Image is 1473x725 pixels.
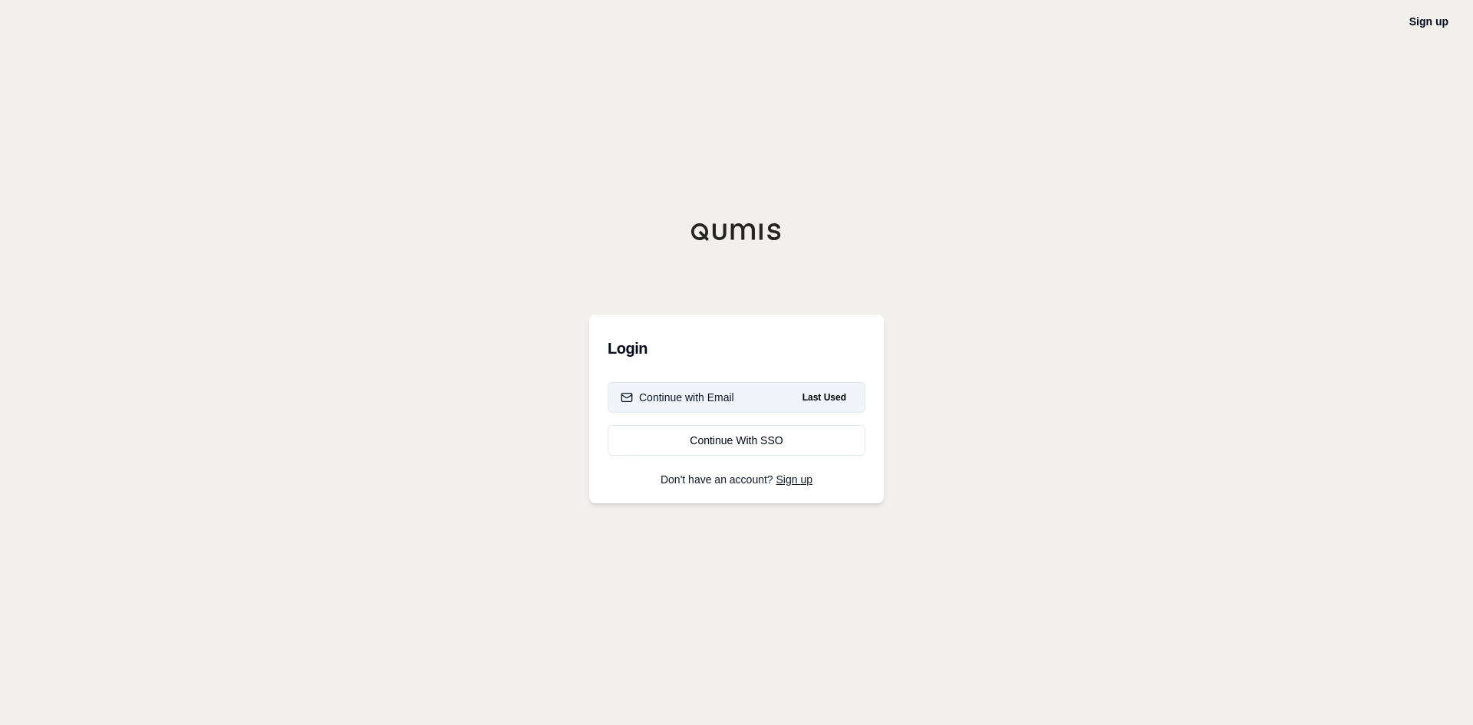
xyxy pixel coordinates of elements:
[621,433,852,448] div: Continue With SSO
[608,425,865,456] a: Continue With SSO
[1409,15,1448,28] a: Sign up
[776,473,812,486] a: Sign up
[796,388,852,407] span: Last Used
[608,474,865,485] p: Don't have an account?
[621,390,734,405] div: Continue with Email
[690,222,783,241] img: Qumis
[608,382,865,413] button: Continue with EmailLast Used
[608,333,865,364] h3: Login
